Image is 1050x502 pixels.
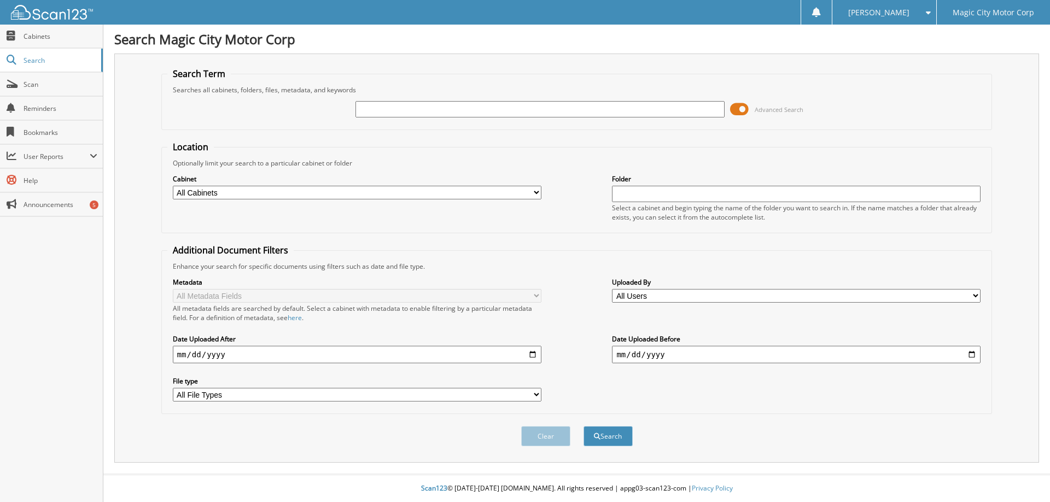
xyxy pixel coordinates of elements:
span: Search [24,56,96,65]
div: Select a cabinet and begin typing the name of the folder you want to search in. If the name match... [612,203,981,222]
span: Cabinets [24,32,97,41]
button: Search [584,426,633,446]
div: All metadata fields are searched by default. Select a cabinet with metadata to enable filtering b... [173,304,541,322]
span: Bookmarks [24,128,97,137]
span: Advanced Search [755,105,803,114]
legend: Additional Document Filters [167,244,294,256]
button: Clear [521,426,570,446]
span: Magic City Motor Corp [953,9,1034,16]
label: Cabinet [173,174,541,184]
span: Scan [24,80,97,89]
span: User Reports [24,152,90,161]
div: Enhance your search for specific documents using filters such as date and file type. [167,262,987,271]
h1: Search Magic City Motor Corp [114,30,1039,48]
iframe: Chat Widget [995,450,1050,502]
span: Announcements [24,200,97,209]
img: scan123-logo-white.svg [11,5,93,20]
label: Folder [612,174,981,184]
span: [PERSON_NAME] [848,9,909,16]
label: Date Uploaded After [173,334,541,344]
span: Reminders [24,104,97,113]
label: Uploaded By [612,277,981,287]
input: start [173,346,541,363]
input: end [612,346,981,363]
span: Help [24,176,97,185]
div: Optionally limit your search to a particular cabinet or folder [167,158,987,168]
div: 5 [90,200,98,209]
legend: Search Term [167,68,231,80]
a: here [288,313,302,322]
div: © [DATE]-[DATE] [DOMAIN_NAME]. All rights reserved | appg03-scan123-com | [103,475,1050,502]
a: Privacy Policy [692,483,733,493]
label: Date Uploaded Before [612,334,981,344]
label: File type [173,376,541,386]
legend: Location [167,141,214,153]
span: Scan123 [421,483,447,493]
div: Searches all cabinets, folders, files, metadata, and keywords [167,85,987,95]
label: Metadata [173,277,541,287]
